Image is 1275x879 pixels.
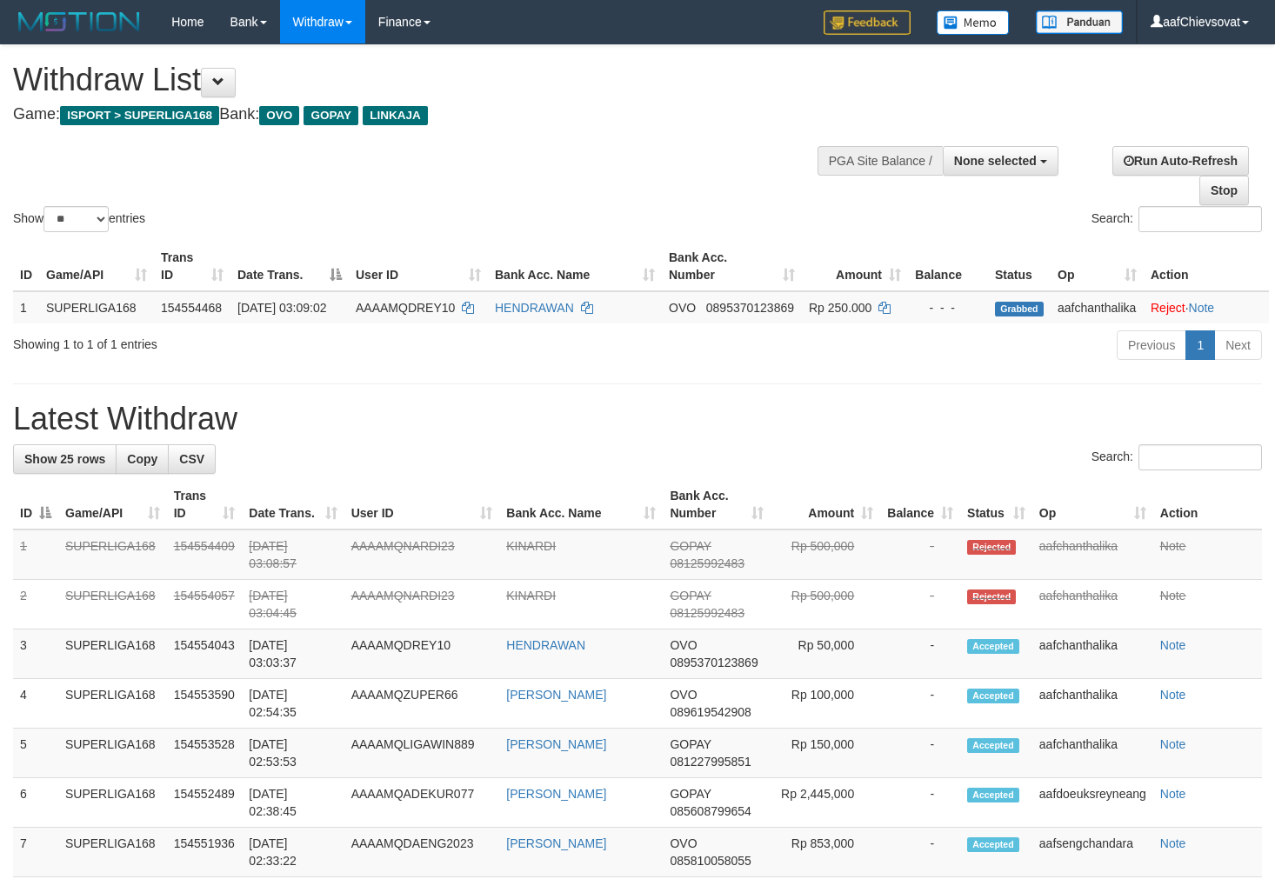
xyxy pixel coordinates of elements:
[967,837,1019,852] span: Accepted
[39,291,154,323] td: SUPERLIGA168
[771,679,880,729] td: Rp 100,000
[506,688,606,702] a: [PERSON_NAME]
[179,452,204,466] span: CSV
[954,154,1037,168] span: None selected
[242,629,344,679] td: [DATE] 03:03:37
[915,299,981,316] div: - - -
[167,778,243,828] td: 154552489
[1189,301,1215,315] a: Note
[344,480,500,529] th: User ID: activate to sort column ascending
[1160,836,1186,850] a: Note
[771,480,880,529] th: Amount: activate to sort column ascending
[1112,146,1249,176] a: Run Auto-Refresh
[1051,242,1144,291] th: Op: activate to sort column ascending
[1032,729,1153,778] td: aafchanthalika
[771,580,880,629] td: Rp 500,000
[24,452,105,466] span: Show 25 rows
[304,106,358,125] span: GOPAY
[344,629,500,679] td: AAAAMQDREY10
[1185,330,1215,360] a: 1
[167,828,243,877] td: 154551936
[1160,787,1186,801] a: Note
[880,828,960,877] td: -
[344,729,500,778] td: AAAAMQLIGAWIN889
[1138,444,1262,470] input: Search:
[13,63,832,97] h1: Withdraw List
[1144,242,1269,291] th: Action
[58,629,167,679] td: SUPERLIGA168
[363,106,428,125] span: LINKAJA
[242,580,344,629] td: [DATE] 03:04:45
[1144,291,1269,323] td: ·
[230,242,349,291] th: Date Trans.: activate to sort column descending
[13,329,518,353] div: Showing 1 to 1 of 1 entries
[1051,291,1144,323] td: aafchanthalika
[809,301,871,315] span: Rp 250.000
[13,629,58,679] td: 3
[960,480,1032,529] th: Status: activate to sort column ascending
[670,589,711,603] span: GOPAY
[1032,828,1153,877] td: aafsengchandara
[1091,444,1262,470] label: Search:
[43,206,109,232] select: Showentries
[988,242,1051,291] th: Status
[1138,206,1262,232] input: Search:
[13,580,58,629] td: 2
[1199,176,1249,205] a: Stop
[506,737,606,751] a: [PERSON_NAME]
[242,828,344,877] td: [DATE] 02:33:22
[13,291,39,323] td: 1
[58,729,167,778] td: SUPERLIGA168
[706,301,794,315] span: Copy 0895370123869 to clipboard
[259,106,299,125] span: OVO
[670,638,697,652] span: OVO
[663,480,770,529] th: Bank Acc. Number: activate to sort column ascending
[58,580,167,629] td: SUPERLIGA168
[670,804,751,818] span: Copy 085608799654 to clipboard
[1117,330,1186,360] a: Previous
[58,828,167,877] td: SUPERLIGA168
[670,737,711,751] span: GOPAY
[344,778,500,828] td: AAAAMQADEKUR077
[967,639,1019,654] span: Accepted
[167,529,243,580] td: 154554409
[1160,638,1186,652] a: Note
[670,606,744,620] span: Copy 08125992483 to clipboard
[13,480,58,529] th: ID: activate to sort column descending
[967,689,1019,703] span: Accepted
[242,529,344,580] td: [DATE] 03:08:57
[167,480,243,529] th: Trans ID: activate to sort column ascending
[58,480,167,529] th: Game/API: activate to sort column ascending
[13,402,1262,436] h1: Latest Withdraw
[127,452,157,466] span: Copy
[818,146,943,176] div: PGA Site Balance /
[344,828,500,877] td: AAAAMQDAENG2023
[344,679,500,729] td: AAAAMQZUPER66
[908,242,988,291] th: Balance
[1032,580,1153,629] td: aafchanthalika
[670,787,711,801] span: GOPAY
[13,729,58,778] td: 5
[499,480,663,529] th: Bank Acc. Name: activate to sort column ascending
[880,480,960,529] th: Balance: activate to sort column ascending
[670,705,751,719] span: Copy 089619542908 to clipboard
[669,301,696,315] span: OVO
[802,242,908,291] th: Amount: activate to sort column ascending
[880,778,960,828] td: -
[1032,529,1153,580] td: aafchanthalika
[967,589,1016,604] span: Rejected
[488,242,662,291] th: Bank Acc. Name: activate to sort column ascending
[13,242,39,291] th: ID
[506,589,556,603] a: KINARDI
[242,729,344,778] td: [DATE] 02:53:53
[13,106,832,123] h4: Game: Bank:
[1032,629,1153,679] td: aafchanthalika
[58,778,167,828] td: SUPERLIGA168
[1036,10,1123,34] img: panduan.png
[356,301,455,315] span: AAAAMQDREY10
[880,629,960,679] td: -
[237,301,326,315] span: [DATE] 03:09:02
[242,480,344,529] th: Date Trans.: activate to sort column ascending
[1091,206,1262,232] label: Search:
[167,629,243,679] td: 154554043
